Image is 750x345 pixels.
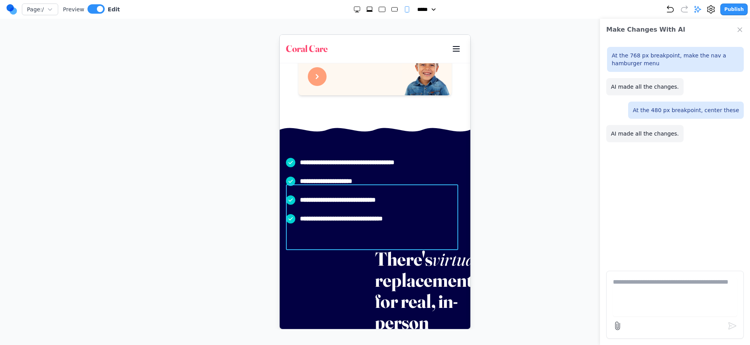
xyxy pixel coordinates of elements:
span: virtually [153,213,210,236]
button: Publish [720,4,748,15]
span: Preview [63,5,84,13]
p: AI made all the changes. [611,83,679,91]
button: Medium [391,5,398,13]
span: Page: / [27,5,44,13]
iframe: Preview [279,34,471,329]
button: Undo [666,5,675,14]
button: Page:/ [22,4,58,15]
p: At the 480 px breakpoint, center these [633,106,739,114]
button: Close Chat [736,26,744,34]
button: Large [378,5,386,13]
p: At the 768 px breakpoint, make the nav a hamburger menu [612,52,739,67]
button: Extra Large [366,5,373,13]
span: Edit [108,5,120,13]
p: AI made all the changes. [611,130,679,138]
button: Double Extra Large [353,5,361,13]
h2: Make Changes With AI [606,25,685,34]
button: Small [403,5,411,13]
span: no replacement for real, in-person care. [95,213,230,320]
